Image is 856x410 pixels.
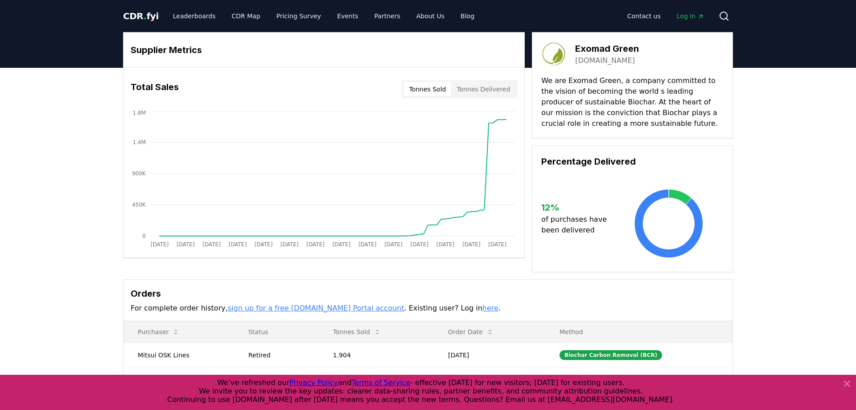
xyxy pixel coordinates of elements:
p: We are Exomad Green, a company committed to the vision of becoming the world s leading producer o... [541,75,724,129]
td: 1.904 [319,343,434,367]
tspan: 450K [132,202,146,208]
a: here [482,304,498,312]
button: Tonnes Sold [403,82,451,96]
tspan: 900K [132,170,146,177]
tspan: [DATE] [280,241,299,248]
tspan: 1.4M [133,139,146,145]
a: Events [330,8,365,24]
h3: Supplier Metrics [131,43,517,57]
td: [DATE] [434,343,545,367]
tspan: [DATE] [488,241,506,248]
nav: Main [166,8,481,24]
img: Exomad Green-logo [541,41,566,66]
button: Tonnes Sold [326,323,388,341]
p: Method [552,327,725,336]
a: Partners [367,8,407,24]
tspan: [DATE] [202,241,221,248]
tspan: [DATE] [177,241,195,248]
p: Status [241,327,312,336]
a: Log in [670,8,712,24]
div: Retired [248,351,312,360]
a: About Us [409,8,452,24]
span: CDR fyi [123,11,159,21]
a: Pricing Survey [269,8,328,24]
button: Tonnes Delivered [451,82,515,96]
tspan: 0 [142,233,146,239]
div: Biochar Carbon Removal (BCR) [560,350,662,360]
p: of purchases have been delivered [541,214,614,236]
tspan: [DATE] [436,241,455,248]
td: Mitsui OSK Lines [123,343,234,367]
a: CDR Map [225,8,267,24]
button: Order Date [441,323,501,341]
h3: 12 % [541,201,614,214]
button: Purchaser [131,323,186,341]
tspan: [DATE] [462,241,481,248]
td: 1 [319,367,434,392]
tspan: [DATE] [358,241,377,248]
tspan: 1.8M [133,110,146,116]
a: Contact us [620,8,668,24]
td: [DATE] [434,367,545,392]
tspan: [DATE] [384,241,403,248]
tspan: [DATE] [333,241,351,248]
span: Log in [677,12,704,21]
tspan: [DATE] [229,241,247,248]
a: sign up for a free [DOMAIN_NAME] Portal account [228,304,404,312]
tspan: [DATE] [306,241,325,248]
tspan: [DATE] [255,241,273,248]
tspan: [DATE] [151,241,169,248]
p: For complete order history, . Existing user? Log in . [131,303,725,314]
span: . [144,11,147,21]
tspan: [DATE] [410,241,428,248]
h3: Orders [131,287,725,300]
h3: Total Sales [131,80,179,98]
a: Blog [453,8,481,24]
nav: Main [620,8,712,24]
td: [PERSON_NAME] [123,367,234,392]
a: [DOMAIN_NAME] [575,55,635,66]
h3: Exomad Green [575,42,639,55]
a: CDR.fyi [123,10,159,22]
h3: Percentage Delivered [541,155,724,168]
a: Leaderboards [166,8,223,24]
